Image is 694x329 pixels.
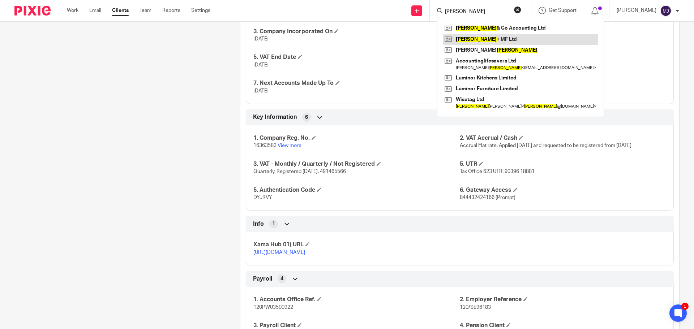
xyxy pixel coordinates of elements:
span: Get Support [549,8,577,13]
span: 120/SE96183 [460,305,491,310]
span: 120PW03500922 [253,305,293,310]
span: Accrual Flat rate. Applied [DATE] and requested to be registered from [DATE] [460,143,631,148]
a: [URL][DOMAIN_NAME] [253,250,305,255]
h4: 3. Company Incorporated On [253,28,460,35]
input: Search [444,9,509,15]
span: 4 [280,275,283,282]
span: DYJRVY [253,195,272,200]
h4: 2. Employer Reference [460,296,666,303]
a: View more [278,143,301,148]
h4: 3. VAT - Monthly / Quarterly / Not Registered [253,160,460,168]
h4: 5. Authentication Code [253,186,460,194]
button: Clear [514,6,521,13]
span: 844432424166 (Prompt) [460,195,515,200]
a: Settings [191,7,210,14]
h4: 1. Accounts Office Ref. [253,296,460,303]
img: svg%3E [660,5,672,17]
span: [DATE] [253,62,269,68]
a: Team [140,7,151,14]
h4: 5. UTR [460,160,666,168]
span: Key Information [253,113,297,121]
img: Pixie [14,6,51,16]
span: 16363583 [253,143,277,148]
a: Clients [112,7,129,14]
span: 1 [272,220,275,228]
h4: 6. Gateway Access [460,186,666,194]
span: 6 [305,114,308,121]
a: Work [67,7,78,14]
h4: 1. Company Reg. No. [253,134,460,142]
h4: 2. VAT Accrual / Cash [460,134,666,142]
span: Tax Office 623 UTR: 90396 18881 [460,169,535,174]
span: [DATE] [253,88,269,94]
a: Reports [162,7,180,14]
a: Email [89,7,101,14]
p: [PERSON_NAME] [617,7,656,14]
div: 1 [681,303,689,310]
h4: Xama Hub 01) URL [253,241,460,248]
h4: 7. Next Accounts Made Up To [253,79,460,87]
span: Payroll [253,275,272,283]
h4: 5. VAT End Date [253,53,460,61]
span: Info [253,220,264,228]
span: [DATE] [253,36,269,42]
span: Quarterly. Registered [DATE]. 491465566 [253,169,346,174]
